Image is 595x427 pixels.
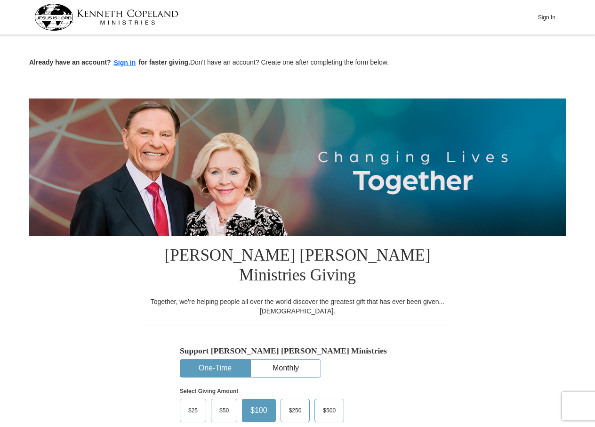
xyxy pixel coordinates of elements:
span: $500 [318,403,340,418]
h1: [PERSON_NAME] [PERSON_NAME] Ministries Giving [145,236,450,297]
h5: Support [PERSON_NAME] [PERSON_NAME] Ministries [180,346,415,356]
img: kcm-header-logo.svg [34,4,178,31]
button: Monthly [251,360,321,377]
span: $25 [184,403,202,418]
span: $50 [215,403,233,418]
span: $100 [246,403,272,418]
span: $250 [284,403,306,418]
button: One-Time [180,360,250,377]
button: Sign in [111,57,139,68]
p: Don't have an account? Create one after completing the form below. [29,57,566,68]
strong: Select Giving Amount [180,388,238,394]
strong: Already have an account? for faster giving. [29,58,190,66]
button: Sign In [532,10,561,25]
div: Together, we're helping people all over the world discover the greatest gift that has ever been g... [145,297,450,316]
